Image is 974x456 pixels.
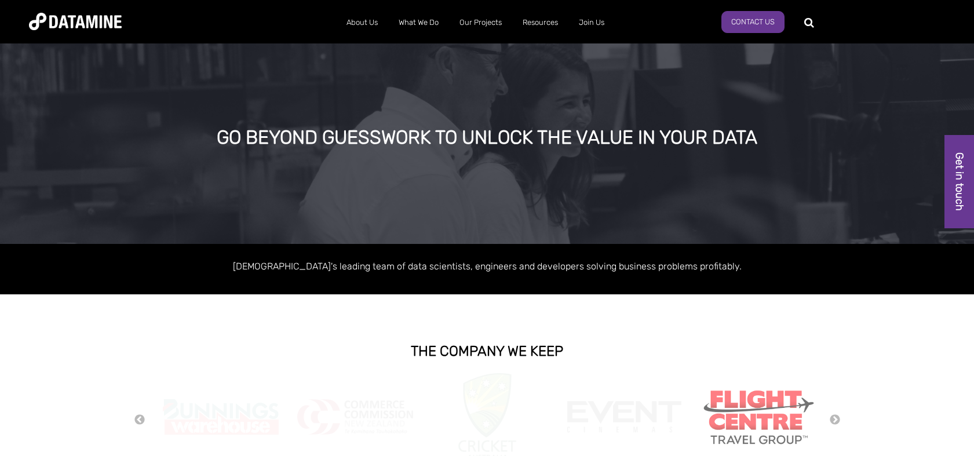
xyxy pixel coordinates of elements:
[449,8,512,38] a: Our Projects
[701,387,816,447] img: Flight Centre
[512,8,568,38] a: Resources
[721,11,785,33] a: Contact Us
[411,343,563,359] strong: THE COMPANY WE KEEP
[944,135,974,228] a: Get in touch
[336,8,388,38] a: About Us
[566,400,682,434] img: event cinemas
[29,13,122,30] img: Datamine
[112,127,862,148] div: GO BEYOND GUESSWORK TO UNLOCK THE VALUE IN YOUR DATA
[157,258,818,274] p: [DEMOGRAPHIC_DATA]'s leading team of data scientists, engineers and developers solving business p...
[134,414,145,426] button: Previous
[829,414,841,426] button: Next
[297,399,413,435] img: commercecommission
[388,8,449,38] a: What We Do
[568,8,615,38] a: Join Us
[163,395,279,439] img: Bunnings Warehouse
